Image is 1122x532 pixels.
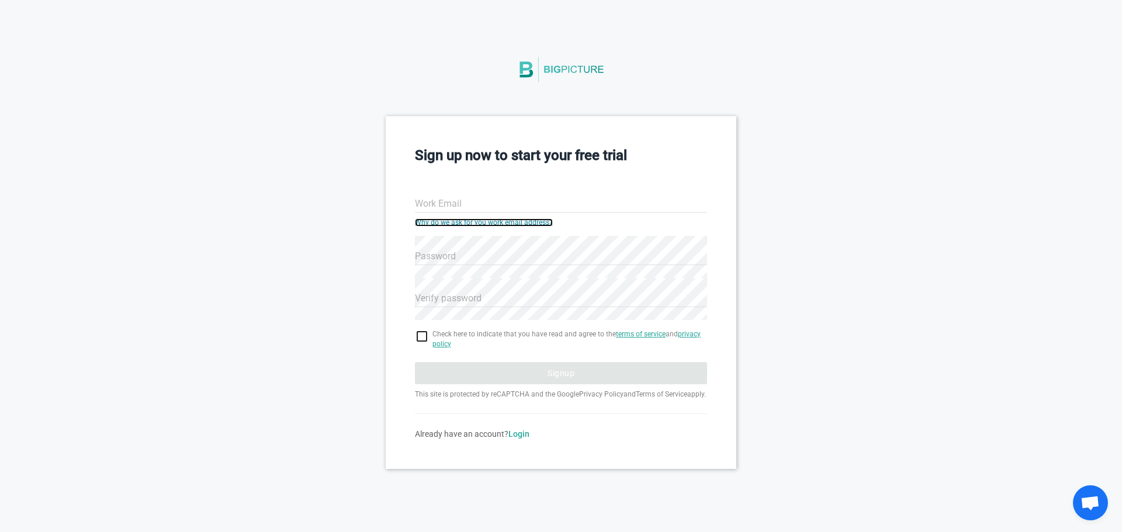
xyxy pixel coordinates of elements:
div: Already have an account? [415,428,707,440]
h3: Sign up now to start your free trial [415,145,707,165]
a: terms of service [616,330,666,338]
a: Privacy Policy [579,390,624,398]
p: This site is protected by reCAPTCHA and the Google and apply. [415,389,707,399]
a: privacy policy [432,330,701,348]
span: Check here to indicate that you have read and agree to the and [432,329,707,349]
a: Why do we ask for you work email address? [415,218,553,227]
a: Terms of Service [636,390,687,398]
button: Signup [415,362,707,384]
img: BigPicture [517,45,605,94]
a: Open chat [1073,485,1108,520]
a: Login [508,429,529,439]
